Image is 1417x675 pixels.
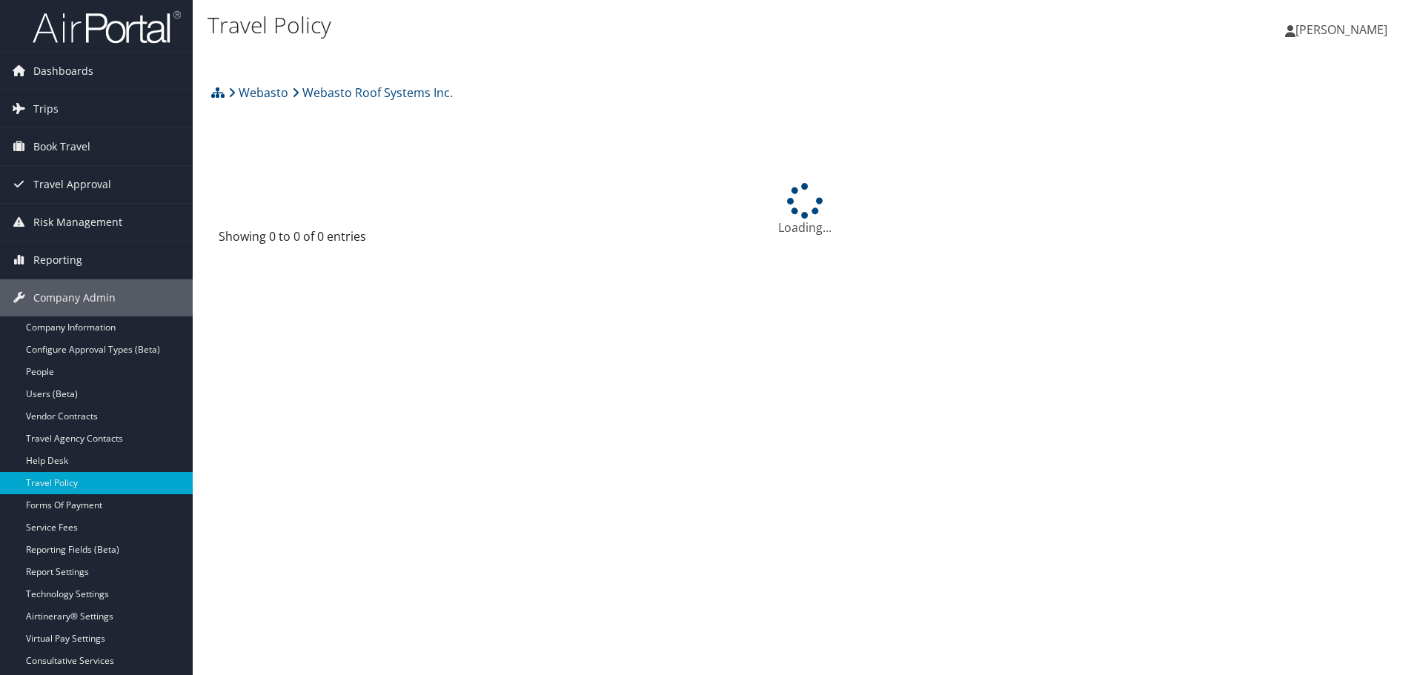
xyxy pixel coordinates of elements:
span: Book Travel [33,128,90,165]
span: Travel Approval [33,166,111,203]
h1: Travel Policy [208,10,1004,41]
span: Dashboards [33,53,93,90]
a: [PERSON_NAME] [1285,7,1402,52]
div: Showing 0 to 0 of 0 entries [219,227,495,253]
span: Reporting [33,242,82,279]
div: Loading... [208,183,1402,236]
img: airportal-logo.png [33,10,181,44]
a: Webasto Roof Systems Inc. [292,78,453,107]
span: Trips [33,90,59,127]
span: Risk Management [33,204,122,241]
a: Webasto [228,78,288,107]
span: Company Admin [33,279,116,316]
span: [PERSON_NAME] [1295,21,1387,38]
